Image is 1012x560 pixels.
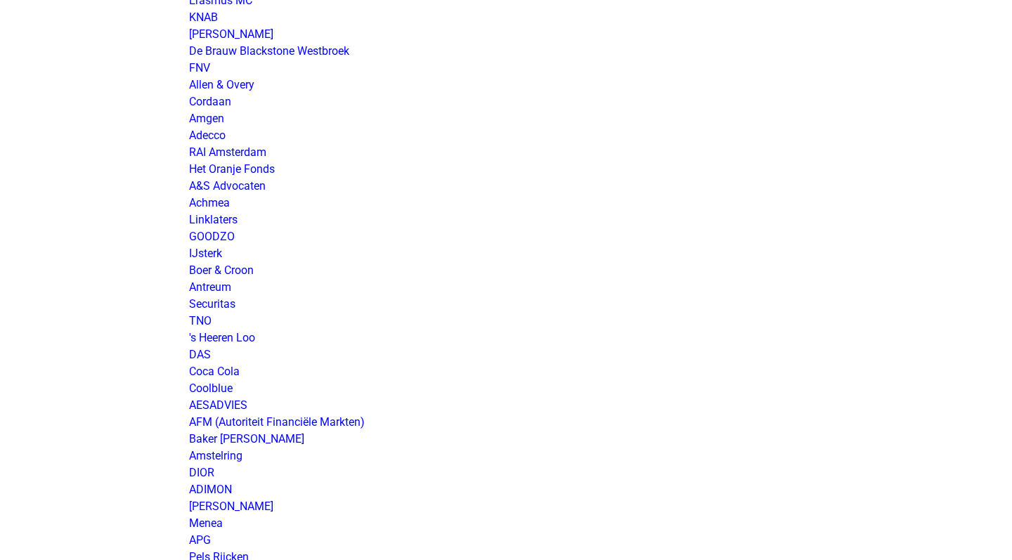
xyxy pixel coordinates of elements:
a: Adecco [189,129,226,142]
a: Coolblue [189,382,233,395]
a: DIOR [189,466,214,479]
a: Allen & Overy [189,78,254,91]
a: Antreum [189,280,231,294]
a: AFM (Autoriteit Financiële Markten) [189,415,365,429]
a: TNO [189,314,212,327]
a: KNAB [189,11,218,24]
a: APG [189,533,211,547]
a: Cordaan [189,95,231,108]
a: RAI Amsterdam [189,145,266,159]
a: Amstelring [189,449,242,462]
a: Menea [189,516,223,530]
a: Boer & Croon [189,263,254,277]
a: Baker [PERSON_NAME] [189,432,304,445]
a: [PERSON_NAME] [189,27,273,41]
a: Linklaters [189,213,238,226]
a: [PERSON_NAME] [189,500,273,513]
a: Amgen [189,112,224,125]
a: AESADVIES [189,398,247,412]
a: GOODZO [189,230,235,243]
a: De Brauw Blackstone Westbroek [189,44,349,58]
a: FNV [189,61,210,74]
a: ADIMON [189,483,232,496]
a: Achmea [189,196,230,209]
a: Coca Cola [189,365,240,378]
a: DAS [189,348,211,361]
a: 's Heeren Loo [189,331,255,344]
a: A&S Advocaten [189,179,266,193]
a: Het Oranje Fonds [189,162,275,176]
a: Securitas [189,297,235,311]
a: IJsterk [189,247,222,260]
